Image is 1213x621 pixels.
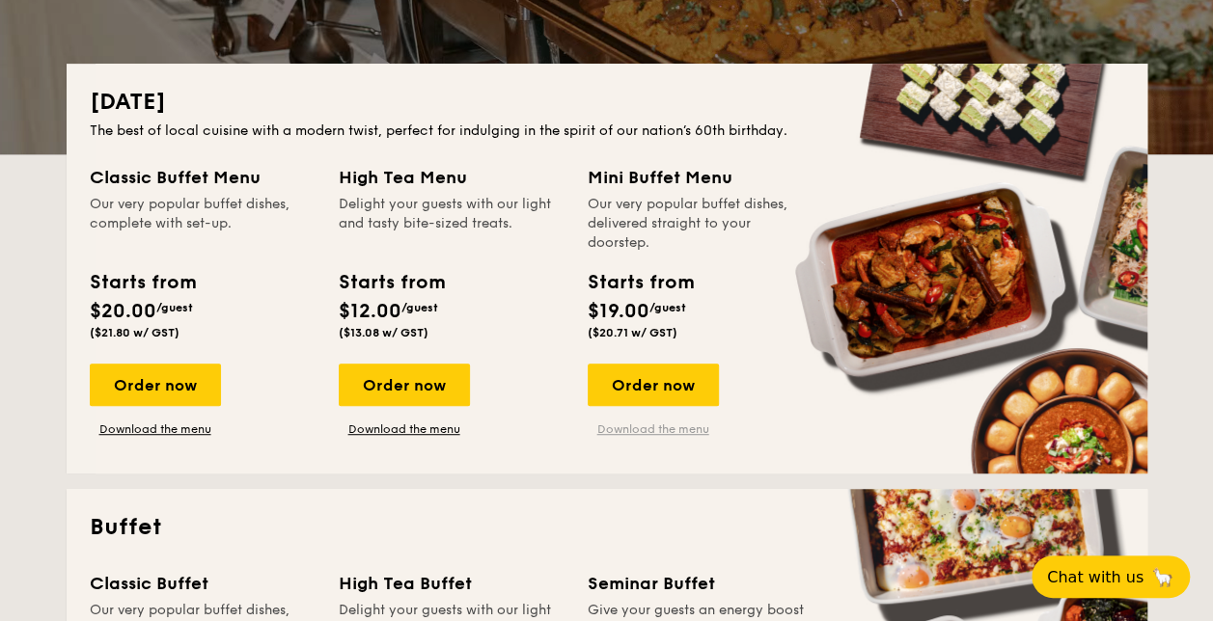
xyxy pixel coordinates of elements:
button: Chat with us🦙 [1032,555,1190,598]
div: Order now [90,364,221,406]
div: Classic Buffet [90,570,316,597]
span: 🦙 [1151,566,1174,588]
span: ($13.08 w/ GST) [339,326,428,339]
div: Classic Buffet Menu [90,164,316,191]
span: Chat with us [1047,568,1144,586]
h2: Buffet [90,512,1124,543]
div: Starts from [339,268,444,297]
span: ($21.80 w/ GST) [90,326,179,339]
div: Starts from [588,268,693,297]
div: High Tea Menu [339,164,565,191]
div: High Tea Buffet [339,570,565,597]
div: Delight your guests with our light and tasty bite-sized treats. [339,195,565,253]
a: Download the menu [90,421,221,437]
div: Mini Buffet Menu [588,164,813,191]
div: Seminar Buffet [588,570,813,597]
span: /guest [649,301,686,314]
span: /guest [156,301,193,314]
span: $19.00 [588,300,649,323]
span: $20.00 [90,300,156,323]
span: $12.00 [339,300,401,323]
div: Order now [588,364,719,406]
div: Our very popular buffet dishes, complete with set-up. [90,195,316,253]
h2: [DATE] [90,87,1124,118]
span: /guest [401,301,438,314]
a: Download the menu [339,421,470,437]
div: Our very popular buffet dishes, delivered straight to your doorstep. [588,195,813,253]
div: The best of local cuisine with a modern twist, perfect for indulging in the spirit of our nation’... [90,121,1124,141]
span: ($20.71 w/ GST) [588,326,677,339]
div: Order now [339,364,470,406]
a: Download the menu [588,421,719,437]
div: Starts from [90,268,195,297]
